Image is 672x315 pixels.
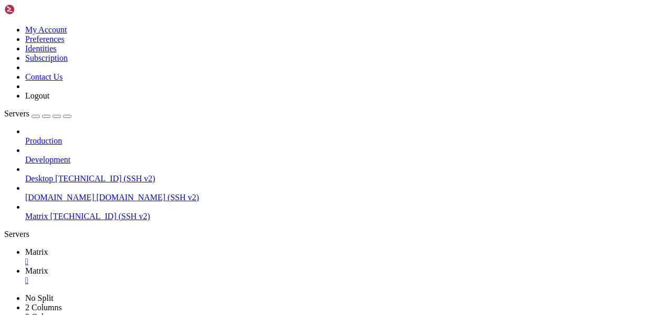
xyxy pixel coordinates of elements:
li: Development [25,146,668,165]
a: Identities [25,44,57,53]
a: Preferences [25,35,65,44]
x-row: New release '24.04.3 LTS' available. [4,191,535,200]
span: Расширенное поддержание безопасности (ESM) для Applications выключено. [4,120,298,128]
span: Matrix [25,212,48,221]
span: [DOMAIN_NAME] [25,193,94,202]
span: Matrix [25,247,48,256]
a: Matrix [TECHNICAL_ID] (SSH v2) [25,212,668,221]
li: Matrix [TECHNICAL_ID] (SSH v2) [25,202,668,221]
span: 1 обновление может быть применено немедленно. [4,138,193,146]
span: [TECHNICAL_ID] (SSH v2) [55,174,155,183]
x-row: Memory usage: 40% IPv4 address for ens18: [TECHNICAL_ID] [4,49,535,58]
a: My Account [25,25,67,34]
a:  [25,276,668,285]
span: 15 дополнительных обновлений безопасности могут быть применены с помощью ESM Apps. [4,165,349,173]
a: No Split [25,294,54,302]
x-row: root@server1:~# [4,236,535,245]
div: Servers [4,230,668,239]
span: Чтобы просмотреть дополнительные обновления выполните: apt list --upgradable [4,147,323,155]
x-row: * Strictly confined Kubernetes makes edge and IoT secure. Learn how MicroK8s [4,75,535,84]
a: Desktop [TECHNICAL_ID] (SSH v2) [25,174,668,183]
x-row: Swap usage: 0% [4,58,535,67]
a: Matrix [25,266,668,285]
a: Matrix [25,247,668,266]
a: Logout [25,91,49,100]
span: Production [25,136,62,145]
li: Production [25,127,668,146]
a:  [25,257,668,266]
a: Contact Us [25,72,63,81]
span: Matrix [25,266,48,275]
x-row: System load: 8.02 Processes: 228 [4,31,535,40]
span: [DOMAIN_NAME] (SSH v2) [97,193,199,202]
a: Production [25,136,668,146]
div: (16, 26) [75,236,79,245]
span: System information as of Вс 28 сен 2025 11:59:17 UTC [4,13,223,21]
x-row: [URL][DOMAIN_NAME] [4,102,535,111]
a: [DOMAIN_NAME] [DOMAIN_NAME] (SSH v2) [25,193,668,202]
x-row: Last login: [DATE] from [TECHNICAL_ID] [4,227,535,236]
a: Servers [4,109,71,118]
x-row: just raised the bar for easy, resilient and secure K8s cluster deployment. [4,84,535,93]
span: Подробнее о включении службы ESM Apps at [URL][DOMAIN_NAME] [4,173,252,182]
x-row: Usage of /: 15.5% of 127.83GB Users logged in: 0 [4,40,535,49]
img: Shellngn [4,4,65,15]
a: Development [25,155,668,165]
a: Subscription [25,53,68,62]
x-row: Run 'do-release-upgrade' to upgrade to it. [4,200,535,209]
span: Development [25,155,70,164]
li: [DOMAIN_NAME] [DOMAIN_NAME] (SSH v2) [25,183,668,202]
span: Desktop [25,174,53,183]
a: 2 Columns [25,303,62,312]
li: Desktop [TECHNICAL_ID] (SSH v2) [25,165,668,183]
span: [TECHNICAL_ID] (SSH v2) [50,212,150,221]
span: Servers [4,109,29,118]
